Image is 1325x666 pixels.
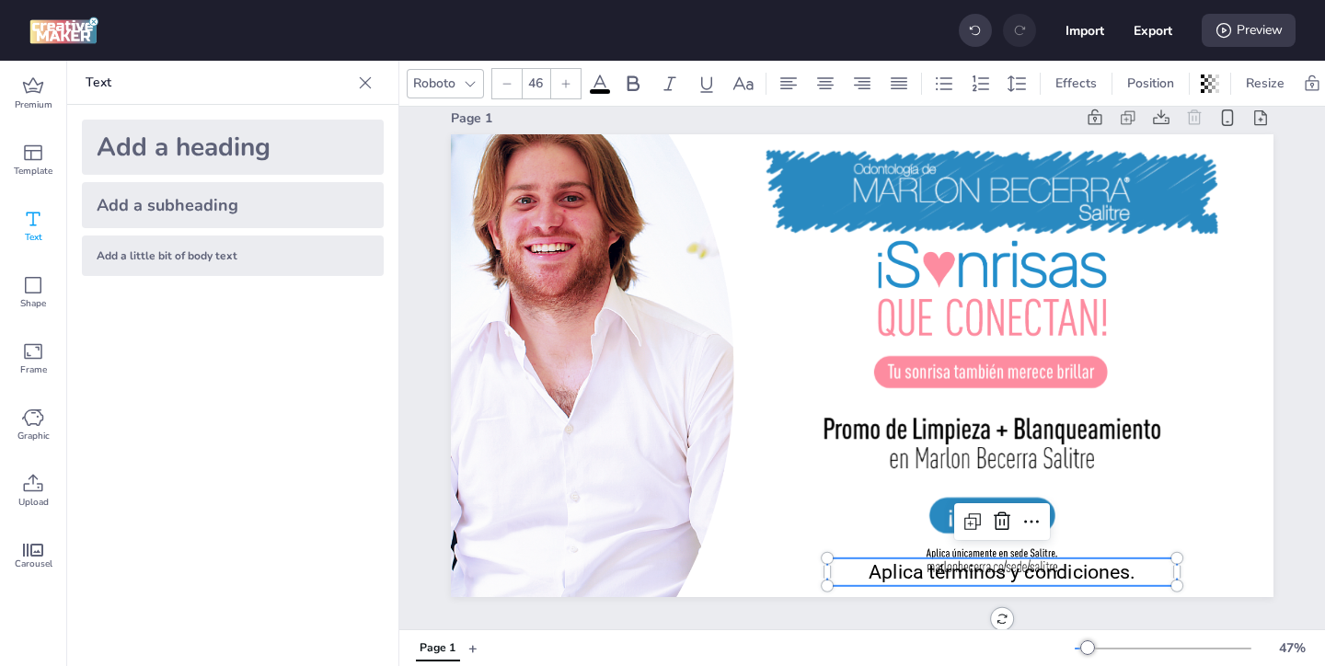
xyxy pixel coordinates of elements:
button: + [468,632,478,664]
div: Add a heading [82,120,384,175]
div: Preview [1202,14,1296,47]
button: Export [1134,11,1172,50]
div: Page 1 [420,640,455,657]
span: Frame [20,362,47,377]
div: Add a little bit of body text [82,235,384,276]
span: Carousel [15,557,52,571]
span: Upload [18,495,49,510]
div: Tabs [407,632,468,664]
span: Effects [1052,74,1100,93]
span: Template [14,164,52,178]
span: Graphic [17,429,50,443]
p: Text [86,61,351,105]
img: logo Creative Maker [29,17,98,44]
div: Roboto [409,70,459,97]
button: Import [1066,11,1104,50]
span: Resize [1242,74,1288,93]
div: 47 % [1270,638,1314,658]
div: Add a subheading [82,182,384,228]
div: Page 1 [451,109,1075,128]
span: Position [1123,74,1178,93]
span: Premium [15,98,52,112]
span: Shape [20,296,46,311]
p: Aplica términos y condiciones. [827,558,1177,586]
span: Text [25,230,42,245]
